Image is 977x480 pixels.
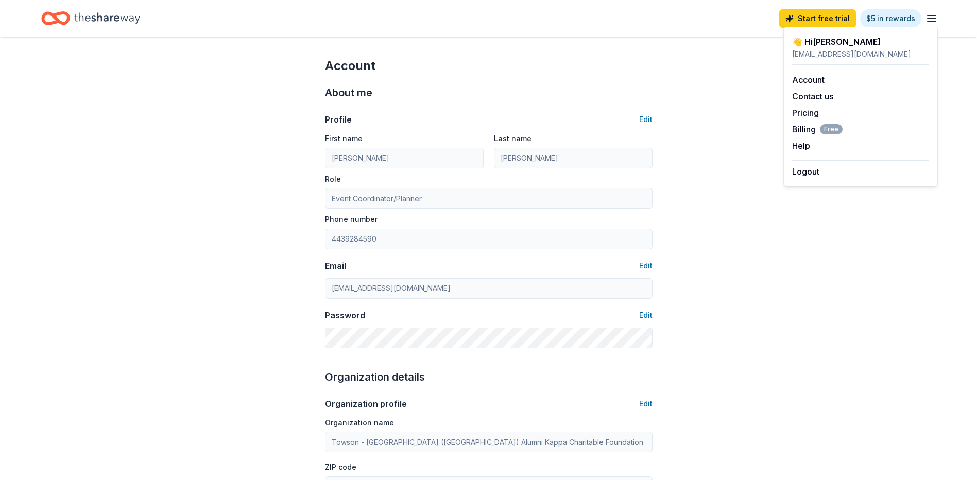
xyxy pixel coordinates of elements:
a: Account [792,75,825,85]
a: $5 in rewards [860,9,921,28]
label: First name [325,133,363,144]
button: Edit [639,309,653,321]
a: Start free trial [779,9,856,28]
label: Organization name [325,418,394,428]
label: ZIP code [325,462,356,472]
label: Role [325,174,341,184]
div: Profile [325,113,352,126]
span: Free [820,124,843,134]
button: Logout [792,165,819,178]
span: Billing [792,123,843,135]
div: Organization details [325,369,653,385]
button: Edit [639,113,653,126]
label: Last name [494,133,532,144]
button: Edit [639,260,653,272]
div: Account [325,58,653,74]
div: About me [325,84,653,101]
div: [EMAIL_ADDRESS][DOMAIN_NAME] [792,48,929,60]
button: Edit [639,398,653,410]
button: Help [792,140,810,152]
label: Phone number [325,214,378,225]
div: 👋 Hi [PERSON_NAME] [792,36,929,48]
div: Email [325,260,346,272]
div: Password [325,309,365,321]
a: Home [41,6,140,30]
div: Organization profile [325,398,407,410]
button: BillingFree [792,123,843,135]
button: Contact us [792,90,833,102]
a: Pricing [792,108,819,118]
